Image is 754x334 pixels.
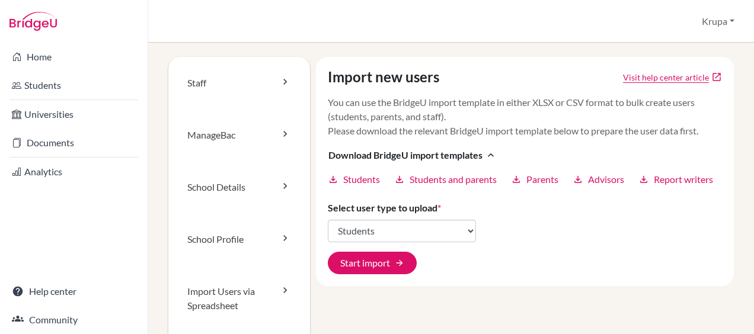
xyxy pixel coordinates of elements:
span: Report writers [654,172,713,187]
label: Select user type to upload [328,201,441,215]
a: open_in_new [711,72,722,82]
h4: Import new users [328,69,439,86]
a: downloadStudents [328,172,380,187]
a: Universities [2,102,145,126]
i: download [573,174,583,185]
a: downloadAdvisors [573,172,624,187]
div: Download BridgeU import templatesexpand_less [328,172,723,187]
button: Krupa [697,10,740,33]
p: You can use the BridgeU import template in either XLSX or CSV format to bulk create users (studen... [328,95,723,138]
img: Bridge-U [9,12,57,31]
i: download [328,174,338,185]
a: Analytics [2,160,145,184]
button: Download BridgeU import templatesexpand_less [328,147,497,163]
a: Documents [2,131,145,155]
a: School Profile [168,213,310,265]
span: Students and parents [410,172,497,187]
span: Download BridgeU import templates [328,148,483,162]
a: downloadParents [511,172,558,187]
a: Click to open Tracking student registration article in a new tab [623,71,709,83]
span: Advisors [588,172,624,187]
i: expand_less [485,149,497,161]
a: downloadReport writers [638,172,713,187]
a: Students [2,73,145,97]
a: Import Users via Spreadsheet [168,265,310,332]
a: School Details [168,161,310,213]
a: Help center [2,280,145,303]
span: Parents [526,172,558,187]
a: Staff [168,57,310,109]
a: Community [2,308,145,332]
button: Start import [328,252,417,274]
span: arrow_forward [395,258,404,268]
span: Students [343,172,380,187]
a: ManageBac [168,109,310,161]
i: download [511,174,522,185]
a: Home [2,45,145,69]
i: download [638,174,649,185]
i: download [394,174,405,185]
a: downloadStudents and parents [394,172,497,187]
